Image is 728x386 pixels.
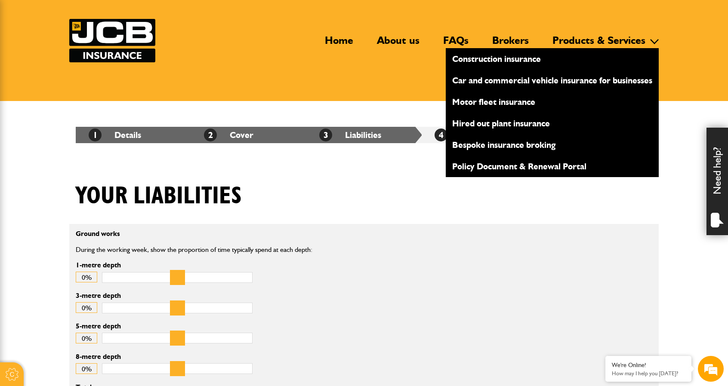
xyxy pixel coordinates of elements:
a: Bespoke insurance broking [446,138,659,152]
p: How may I help you today? [612,370,685,377]
textarea: Type your message and hit 'Enter' [11,156,157,258]
label: 3-metre depth [76,292,253,299]
span: 1 [89,129,102,141]
a: About us [370,34,426,54]
input: Enter your phone number [11,130,157,149]
a: Construction insurance [446,52,659,66]
div: Minimize live chat window [141,4,162,25]
em: Start Chat [117,265,156,276]
p: During the working week, show the proportion of time typically spend at each depth: [76,244,456,255]
label: 1-metre depth [76,262,253,269]
a: FAQs [437,34,475,54]
a: Car and commercial vehicle insurance for businesses [446,73,659,88]
a: Motor fleet insurance [446,95,659,109]
span: 3 [319,129,332,141]
p: Ground works [76,230,456,237]
a: Hired out plant insurance [446,116,659,131]
div: Chat with us now [45,48,145,59]
input: Enter your email address [11,105,157,124]
div: 0% [76,333,97,343]
div: Need help? [706,128,728,235]
a: Brokers [486,34,535,54]
img: JCB Insurance Services logo [69,19,155,62]
h1: Your liabilities [76,182,242,211]
div: 0% [76,272,97,282]
label: 8-metre depth [76,353,253,360]
li: Liabilities [306,127,422,143]
span: 4 [435,129,447,141]
a: 2Cover [204,130,253,140]
span: 2 [204,129,217,141]
div: 0% [76,302,97,313]
a: 1Details [89,130,141,140]
a: Products & Services [546,34,652,54]
a: Policy Document & Renewal Portal [446,159,659,174]
div: We're Online! [612,361,685,369]
input: Enter your last name [11,80,157,98]
label: 5-metre depth [76,323,253,330]
a: JCB Insurance Services [69,19,155,62]
li: Quote [422,127,537,143]
a: Home [318,34,360,54]
img: d_20077148190_company_1631870298795_20077148190 [15,48,36,60]
div: 0% [76,363,97,374]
